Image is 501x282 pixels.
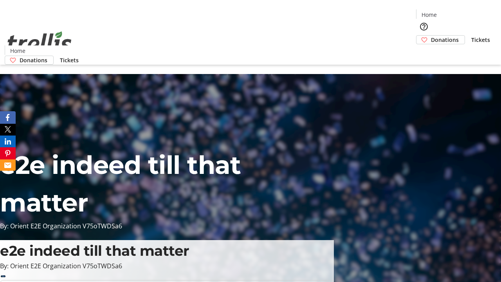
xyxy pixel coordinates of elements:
a: Donations [5,56,54,65]
a: Tickets [465,36,496,44]
img: Orient E2E Organization V75oTWDSa6's Logo [5,23,74,62]
a: Donations [416,35,465,44]
button: Cart [416,44,432,60]
a: Tickets [54,56,85,64]
a: Home [416,11,442,19]
span: Donations [20,56,47,64]
span: Home [10,47,25,55]
span: Tickets [60,56,79,64]
span: Home [422,11,437,19]
span: Tickets [471,36,490,44]
span: Donations [431,36,459,44]
a: Home [5,47,30,55]
button: Help [416,19,432,34]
